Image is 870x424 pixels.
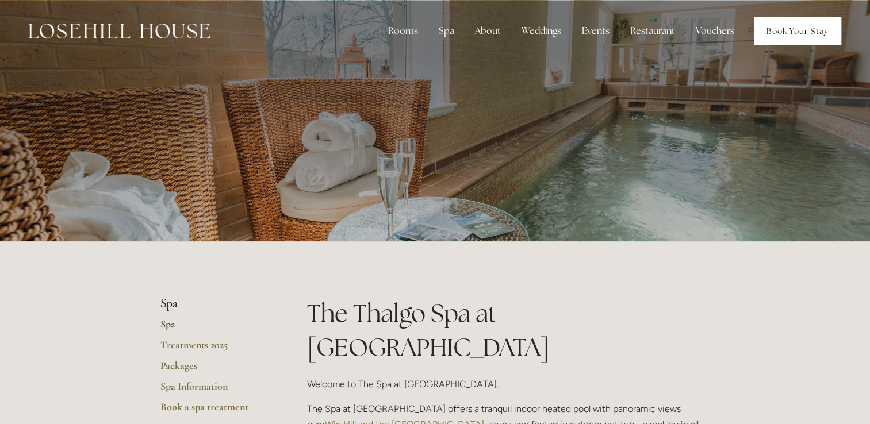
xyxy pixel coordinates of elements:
p: Welcome to The Spa at [GEOGRAPHIC_DATA]. [307,376,710,392]
div: Weddings [512,20,570,43]
div: Events [573,20,619,43]
div: Rooms [379,20,427,43]
a: Spa Information [160,380,270,400]
a: Book a spa treatment [160,400,270,421]
a: Packages [160,359,270,380]
a: Treatments 2025 [160,338,270,359]
a: Vouchers [687,20,743,43]
div: Spa [430,20,463,43]
a: Book Your Stay [754,17,841,45]
h1: The Thalgo Spa at [GEOGRAPHIC_DATA] [307,296,710,364]
div: Restaurant [621,20,684,43]
div: About [466,20,510,43]
li: Spa [160,296,270,311]
img: Losehill House [29,24,210,38]
a: Spa [160,318,270,338]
